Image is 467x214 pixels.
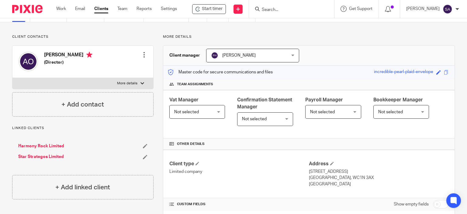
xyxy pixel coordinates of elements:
[169,97,199,102] span: Vat Manager
[169,52,200,58] h3: Client manager
[163,34,455,39] p: More details
[161,6,177,12] a: Settings
[202,6,223,12] span: Start timer
[309,175,448,181] p: [GEOGRAPHIC_DATA], WC1N 3AX
[86,52,92,58] i: Primary
[44,52,92,59] h4: [PERSON_NAME]
[443,4,452,14] img: svg%3E
[373,97,423,102] span: Bookkeeper Manager
[309,161,448,167] h4: Address
[18,143,64,149] a: Harmony Rock Limited
[169,202,309,207] h4: CUSTOM FIELDS
[137,6,152,12] a: Reports
[242,117,267,121] span: Not selected
[192,4,226,14] div: Harmony Star Limited
[211,52,218,59] img: svg%3E
[44,59,92,65] h5: (Director)
[406,6,440,12] p: [PERSON_NAME]
[261,7,316,13] input: Search
[55,183,110,192] h4: + Add linked client
[169,169,309,175] p: Limited company
[305,97,343,102] span: Payroll Manager
[75,6,85,12] a: Email
[177,142,205,146] span: Other details
[222,53,256,58] span: [PERSON_NAME]
[374,69,433,76] div: incredible-pearl-plaid-envelope
[394,201,429,207] label: Show empty fields
[309,181,448,187] p: [GEOGRAPHIC_DATA]
[12,34,154,39] p: Client contacts
[12,126,154,131] p: Linked clients
[117,6,127,12] a: Team
[94,6,108,12] a: Clients
[349,7,372,11] span: Get Support
[174,110,199,114] span: Not selected
[309,169,448,175] p: [STREET_ADDRESS]
[19,52,38,71] img: svg%3E
[310,110,335,114] span: Not selected
[169,161,309,167] h4: Client type
[168,69,273,75] p: Master code for secure communications and files
[237,97,292,109] span: Confirmation Statement Manager
[18,154,64,160] a: Star Strategos Limited
[56,6,66,12] a: Work
[117,81,137,86] p: More details
[12,5,43,13] img: Pixie
[378,110,403,114] span: Not selected
[177,82,213,87] span: Team assignments
[61,100,104,109] h4: + Add contact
